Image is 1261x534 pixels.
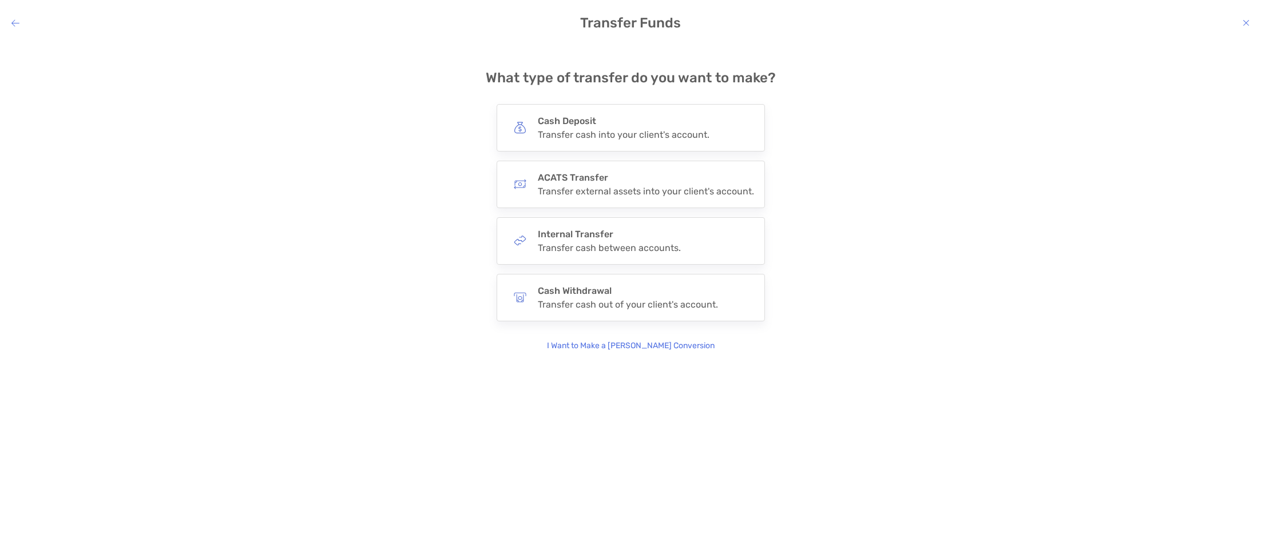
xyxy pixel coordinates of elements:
[538,285,718,296] h4: Cash Withdrawal
[538,186,754,197] div: Transfer external assets into your client's account.
[486,70,776,86] h4: What type of transfer do you want to make?
[538,242,681,253] div: Transfer cash between accounts.
[547,340,715,352] p: I Want to Make a [PERSON_NAME] Conversion
[538,229,681,240] h4: Internal Transfer
[514,291,526,304] img: button icon
[538,115,709,126] h4: Cash Deposit
[538,129,709,140] div: Transfer cash into your client's account.
[514,178,526,190] img: button icon
[514,121,526,134] img: button icon
[538,299,718,310] div: Transfer cash out of your client's account.
[514,234,526,247] img: button icon
[538,172,754,183] h4: ACATS Transfer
